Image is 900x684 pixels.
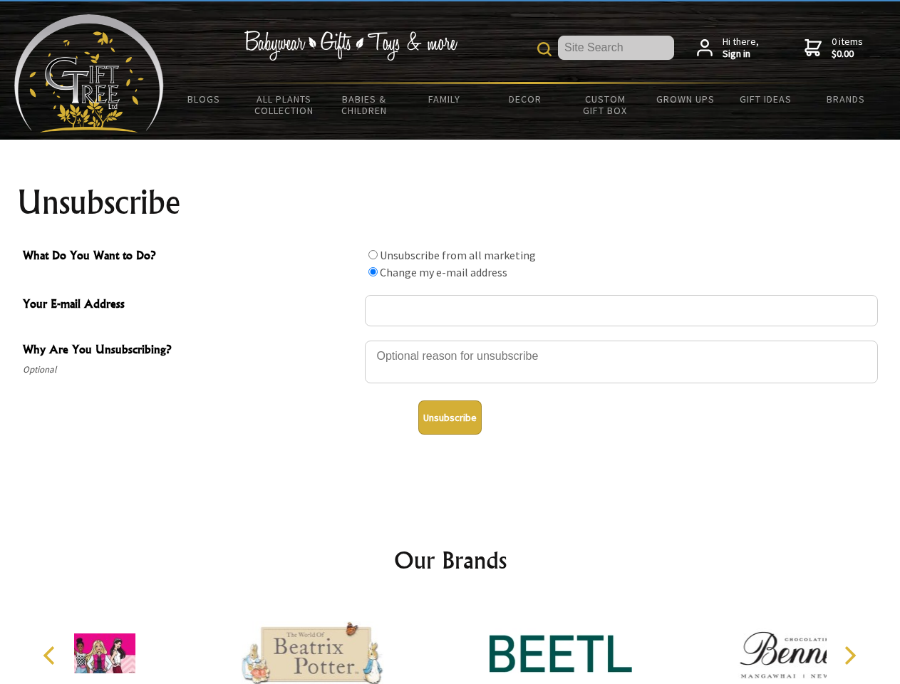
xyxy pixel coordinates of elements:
[806,84,886,114] a: Brands
[558,36,674,60] input: Site Search
[164,84,244,114] a: BLOGS
[485,84,565,114] a: Decor
[645,84,725,114] a: Grown Ups
[23,361,358,378] span: Optional
[725,84,806,114] a: Gift Ideas
[832,35,863,61] span: 0 items
[14,14,164,133] img: Babyware - Gifts - Toys and more...
[723,36,759,61] span: Hi there,
[805,36,863,61] a: 0 items$0.00
[565,84,646,125] a: Custom Gift Box
[723,48,759,61] strong: Sign in
[697,36,759,61] a: Hi there,Sign in
[23,295,358,316] span: Your E-mail Address
[380,248,536,262] label: Unsubscribe from all marketing
[23,247,358,267] span: What Do You Want to Do?
[23,341,358,361] span: Why Are You Unsubscribing?
[834,640,865,671] button: Next
[29,543,872,577] h2: Our Brands
[244,31,457,61] img: Babywear - Gifts - Toys & more
[365,341,878,383] textarea: Why Are You Unsubscribing?
[365,295,878,326] input: Your E-mail Address
[405,84,485,114] a: Family
[368,267,378,276] input: What Do You Want to Do?
[17,185,884,219] h1: Unsubscribe
[380,265,507,279] label: Change my e-mail address
[324,84,405,125] a: Babies & Children
[36,640,67,671] button: Previous
[244,84,325,125] a: All Plants Collection
[368,250,378,259] input: What Do You Want to Do?
[537,42,552,56] img: product search
[418,400,482,435] button: Unsubscribe
[832,48,863,61] strong: $0.00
